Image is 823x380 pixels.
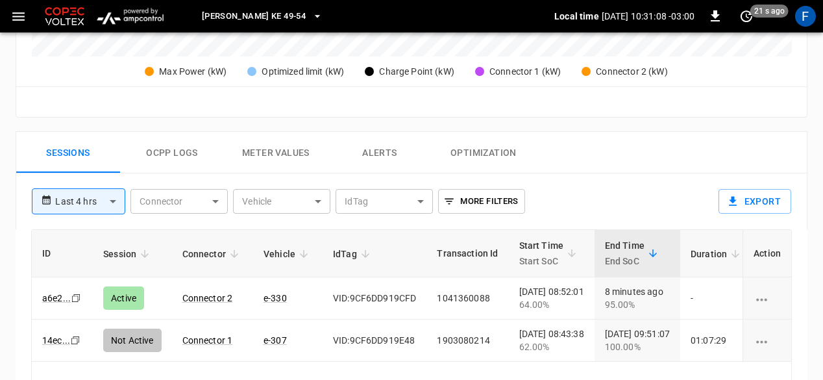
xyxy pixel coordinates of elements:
[719,189,791,214] button: Export
[743,230,791,277] th: Action
[426,230,508,277] th: Transaction Id
[42,293,71,303] a: a6e2...
[42,335,70,346] a: 14ec...
[103,329,162,352] div: Not Active
[426,277,508,320] td: 1041360088
[16,132,120,173] button: Sessions
[103,286,144,310] div: Active
[264,335,287,346] a: e-307
[120,132,224,173] button: Ocpp logs
[736,6,757,27] button: set refresh interval
[426,320,508,362] td: 1903080214
[379,65,454,79] div: Charge Point (kW)
[554,10,599,23] p: Local time
[55,189,125,214] div: Last 4 hrs
[323,277,426,320] td: VID:9CF6DD919CFD
[680,277,754,320] td: -
[605,253,645,269] p: End SoC
[519,238,581,269] span: Start TimeStart SoC
[605,340,670,353] div: 100.00%
[596,65,667,79] div: Connector 2 (kW)
[69,333,82,348] div: copy
[489,65,561,79] div: Connector 1 (kW)
[182,335,233,346] a: Connector 1
[750,5,789,18] span: 21 s ago
[264,246,312,262] span: Vehicle
[795,6,816,27] div: profile-icon
[224,132,328,173] button: Meter Values
[519,340,584,353] div: 62.00%
[70,291,83,305] div: copy
[519,298,584,311] div: 64.00%
[264,293,287,303] a: e-330
[262,65,344,79] div: Optimized limit (kW)
[438,189,524,214] button: More Filters
[605,238,645,269] div: End Time
[691,246,744,262] span: Duration
[680,320,754,362] td: 01:07:29
[42,4,87,29] img: Customer Logo
[754,292,781,305] div: charging session options
[519,285,584,311] div: [DATE] 08:52:01
[432,132,535,173] button: Optimization
[328,132,432,173] button: Alerts
[519,253,564,269] p: Start SoC
[32,230,93,277] th: ID
[605,298,670,311] div: 95.00%
[197,4,328,29] button: [PERSON_NAME] KE 49-54
[92,4,168,29] img: ampcontrol.io logo
[605,238,661,269] span: End TimeEnd SoC
[182,293,233,303] a: Connector 2
[323,320,426,362] td: VID:9CF6DD919E48
[333,246,374,262] span: IdTag
[519,238,564,269] div: Start Time
[605,327,670,353] div: [DATE] 09:51:07
[202,9,306,24] span: [PERSON_NAME] KE 49-54
[754,334,781,347] div: charging session options
[103,246,153,262] span: Session
[182,246,243,262] span: Connector
[605,285,670,311] div: 8 minutes ago
[159,65,227,79] div: Max Power (kW)
[519,327,584,353] div: [DATE] 08:43:38
[602,10,694,23] p: [DATE] 10:31:08 -03:00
